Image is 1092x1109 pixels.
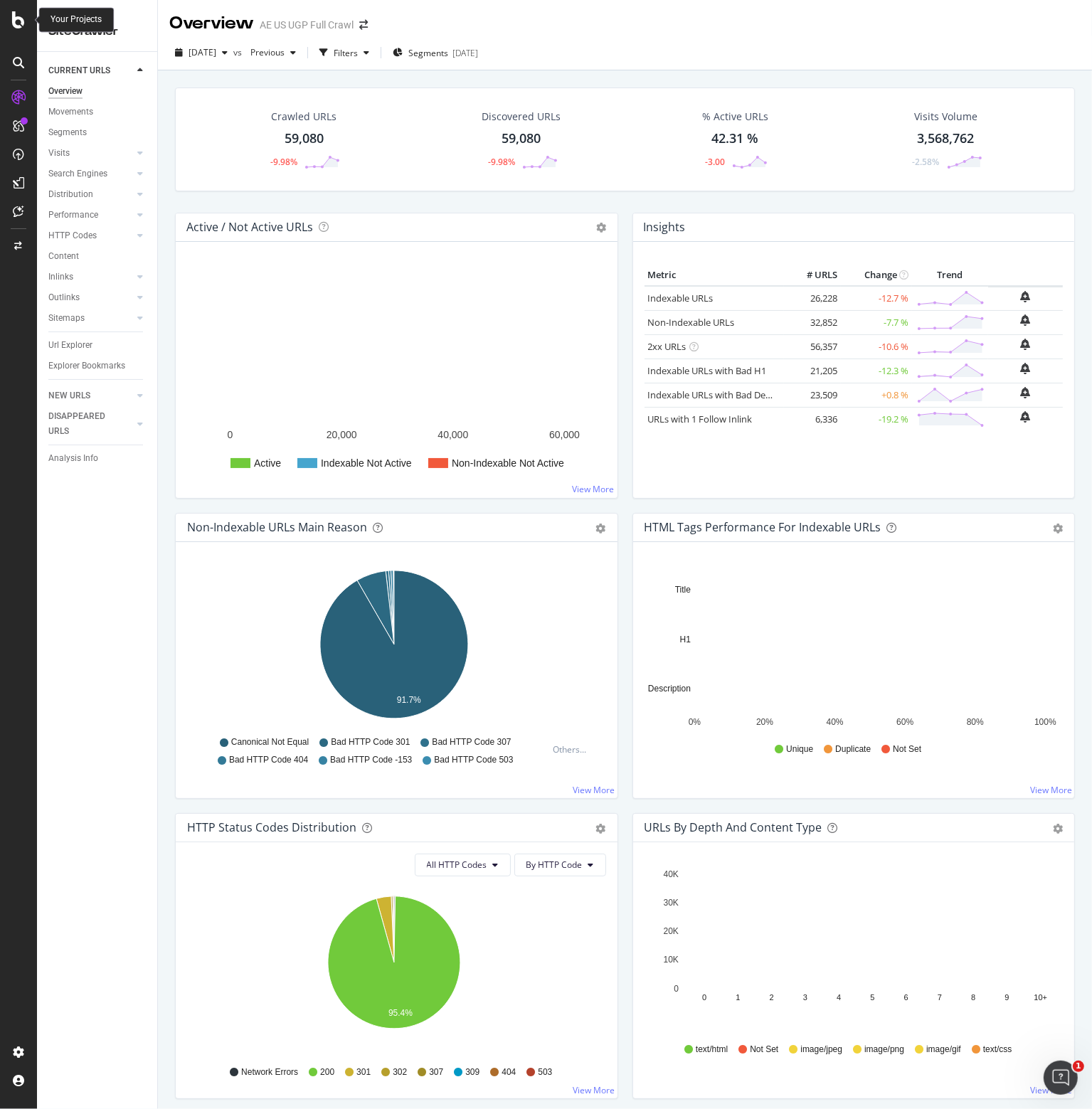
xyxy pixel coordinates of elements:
[48,249,147,264] a: Content
[48,208,98,223] div: Performance
[48,63,110,78] div: CURRENT URLS
[48,63,133,78] a: CURRENT URLS
[48,409,133,439] a: DISAPPEARED URLS
[260,18,354,32] div: AE US UGP Full Crawl
[48,84,83,99] div: Overview
[465,1066,479,1078] span: 309
[841,359,912,383] td: -12.3 %
[271,110,336,124] div: Crawled URLs
[48,270,73,285] div: Inlinks
[526,859,583,871] span: By HTTP Code
[254,457,281,469] text: Active
[48,388,90,403] div: NEW URLS
[334,47,358,59] div: Filters
[1073,1061,1084,1072] span: 1
[48,451,98,466] div: Analysis Info
[432,736,511,748] span: Bad HTTP Code 307
[48,249,79,264] div: Content
[736,993,740,1002] text: 1
[645,565,1058,730] div: A chart.
[841,407,912,431] td: -19.2 %
[427,859,487,871] span: All HTTP Codes
[841,383,912,407] td: +0.8 %
[597,223,607,233] i: Options
[983,1044,1012,1056] span: text/css
[553,743,593,755] div: Others...
[228,429,233,440] text: 0
[674,984,679,994] text: 0
[48,451,147,466] a: Analysis Info
[48,359,147,373] a: Explorer Bookmarks
[705,156,725,168] div: -3.00
[229,754,308,766] span: Bad HTTP Code 404
[663,869,678,879] text: 40K
[914,110,977,124] div: Visits Volume
[784,407,841,431] td: 6,336
[48,388,133,403] a: NEW URLS
[48,105,93,120] div: Movements
[648,316,735,329] a: Non-Indexable URLs
[1021,291,1031,302] div: bell-plus
[648,292,714,304] a: Indexable URLs
[482,110,561,124] div: Discovered URLs
[663,926,678,936] text: 20K
[187,565,600,730] svg: A chart.
[573,1084,615,1096] a: View More
[841,265,912,286] th: Change
[663,898,678,908] text: 30K
[48,228,97,243] div: HTTP Codes
[784,265,841,286] th: # URLS
[663,955,678,965] text: 10K
[452,47,478,59] div: [DATE]
[186,218,313,237] h4: Active / Not Active URLs
[452,457,564,469] text: Non-Indexable Not Active
[1030,1084,1072,1096] a: View More
[800,1044,842,1056] span: image/jpeg
[408,47,448,59] span: Segments
[573,784,615,796] a: View More
[187,888,600,1053] svg: A chart.
[48,166,133,181] a: Search Engines
[784,286,841,311] td: 26,228
[48,228,133,243] a: HTTP Codes
[330,754,412,766] span: Bad HTTP Code -153
[285,129,324,148] div: 59,080
[648,388,803,401] a: Indexable URLs with Bad Description
[645,520,881,534] div: HTML Tags Performance for Indexable URLs
[48,338,147,353] a: Url Explorer
[841,310,912,334] td: -7.7 %
[48,338,92,353] div: Url Explorer
[51,14,102,26] div: Your Projects
[918,129,975,148] div: 3,568,762
[784,383,841,407] td: 23,509
[48,359,125,373] div: Explorer Bookmarks
[937,993,941,1002] text: 7
[187,265,606,487] svg: A chart.
[769,993,773,1002] text: 2
[1021,411,1031,423] div: bell-plus
[502,129,541,148] div: 59,080
[245,46,285,58] span: Previous
[48,311,133,326] a: Sitemaps
[48,84,147,99] a: Overview
[1034,717,1056,727] text: 100%
[169,11,254,36] div: Overview
[48,311,85,326] div: Sitemaps
[538,1066,552,1078] span: 503
[233,46,245,58] span: vs
[711,129,758,148] div: 42.31 %
[48,125,87,140] div: Segments
[841,286,912,311] td: -12.7 %
[48,166,107,181] div: Search Engines
[645,820,822,834] div: URLs by Depth and Content Type
[644,218,686,237] h4: Insights
[596,824,606,834] div: gear
[1004,993,1009,1002] text: 9
[750,1044,778,1056] span: Not Set
[415,854,511,876] button: All HTTP Codes
[702,993,706,1002] text: 0
[893,743,921,755] span: Not Set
